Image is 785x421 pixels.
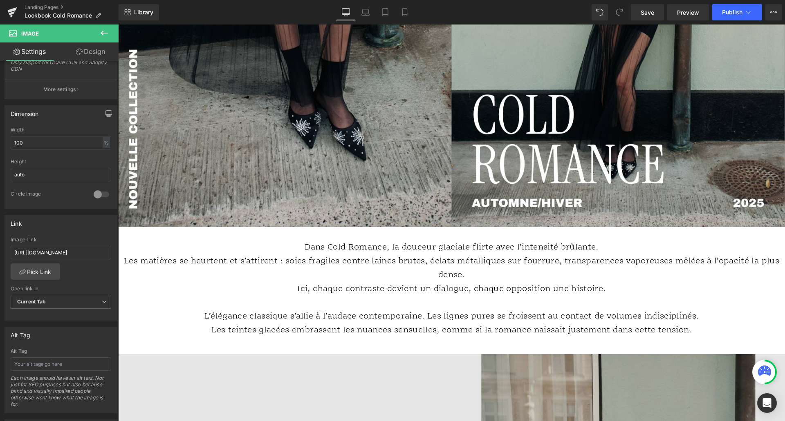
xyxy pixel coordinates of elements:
a: New Library [119,4,159,20]
input: auto [11,136,111,149]
div: Each image should have an alt text. Not just for SEO purposes but also because blind and visually... [11,375,111,413]
button: Undo [592,4,608,20]
span: Publish [722,9,742,16]
span: Ici, chaque contraste devient un dialogue, chaque opposition une histoire. [179,258,487,269]
span: Image [21,30,39,37]
input: https://your-shop.myshopify.com [11,246,111,259]
a: Desktop [336,4,356,20]
button: Redo [611,4,628,20]
a: Laptop [356,4,375,20]
span: Les matières se heurtent et s’attirent : soies fragiles contre laines brutes, éclats métalliques ... [6,231,661,255]
p: More settings [43,86,76,93]
a: Mobile [395,4,415,20]
a: Design [61,42,120,61]
div: % [103,137,110,148]
input: auto [11,168,111,181]
span: Library [134,9,153,16]
div: Only support for UCare CDN and Shopify CDN [11,59,111,78]
div: Width [11,127,111,133]
div: Image Link [11,237,111,243]
button: Publish [712,4,762,20]
a: Landing Pages [25,4,119,11]
button: More [765,4,782,20]
span: Preview [677,8,699,17]
div: Dimension [11,106,39,117]
button: More settings [5,80,117,99]
a: Pick Link [11,263,60,280]
span: Les teintes glacées embrassent les nuances sensuelles, comme si la romance naissait justement dan... [93,300,573,310]
span: L’élégance classique s’allie à l’audace contemporaine. Les lignes pures se froissent au contact d... [86,286,581,296]
div: Alt Tag [11,327,30,339]
div: Height [11,159,111,165]
div: Alt Tag [11,348,111,354]
input: Your alt tags go here [11,357,111,371]
span: Lookbook Cold Romance [25,12,92,19]
span: Dans Cold Romance, la douceur glaciale flirte avec l’intensité brûlante. [186,217,480,227]
a: Preview [667,4,709,20]
a: Tablet [375,4,395,20]
div: Open Intercom Messenger [757,393,777,413]
div: Open link In [11,286,111,292]
div: Circle Image [11,191,85,199]
b: Current Tab [17,298,46,305]
span: Save [641,8,654,17]
div: Link [11,216,22,227]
